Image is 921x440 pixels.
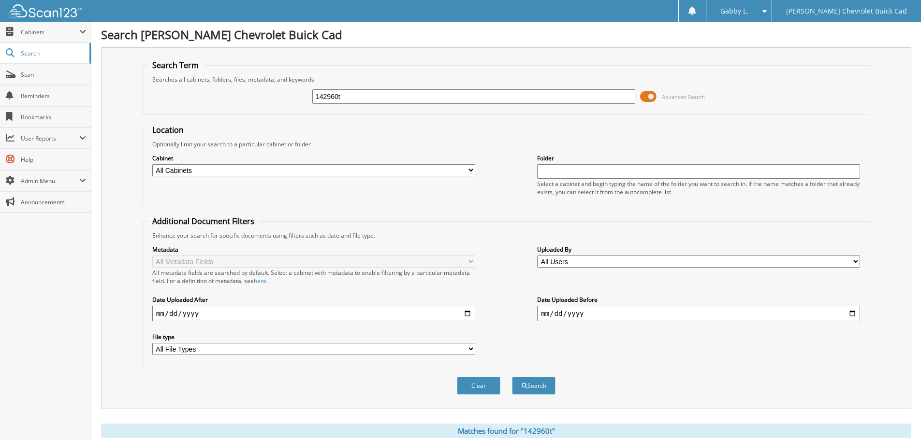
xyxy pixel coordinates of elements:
[147,60,204,71] legend: Search Term
[147,125,189,135] legend: Location
[147,75,865,84] div: Searches all cabinets, folders, files, metadata, and keywords
[21,113,86,121] span: Bookmarks
[152,296,475,304] label: Date Uploaded After
[21,49,85,57] span: Search
[101,424,911,438] div: Matches found for "142960t"
[152,245,475,254] label: Metadata
[662,93,705,100] span: Advanced Search
[537,306,860,321] input: end
[537,154,860,162] label: Folder
[457,377,500,395] button: Clear
[537,180,860,196] div: Select a cabinet and begin typing the name of the folder you want to search in. If the name match...
[21,198,86,206] span: Announcements
[21,28,79,36] span: Cabinets
[101,27,911,43] h1: Search [PERSON_NAME] Chevrolet Buick Cad
[21,156,86,164] span: Help
[152,154,475,162] label: Cabinet
[152,333,475,341] label: File type
[152,306,475,321] input: start
[10,4,82,17] img: scan123-logo-white.svg
[21,71,86,79] span: Scan
[147,216,259,227] legend: Additional Document Filters
[21,177,79,185] span: Admin Menu
[512,377,556,395] button: Search
[147,140,865,148] div: Optionally limit your search to a particular cabinet or folder
[21,134,79,142] span: User Reports
[147,231,865,240] div: Enhance your search for specific documents using filters such as date and file type.
[152,269,475,285] div: All metadata fields are searched by default. Select a cabinet with metadata to enable filtering b...
[21,92,86,100] span: Reminders
[254,277,266,285] a: here
[537,296,860,304] label: Date Uploaded Before
[537,245,860,254] label: Uploaded By
[786,8,907,14] span: [PERSON_NAME] Chevrolet Buick Cad
[720,8,748,14] span: Gabby L.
